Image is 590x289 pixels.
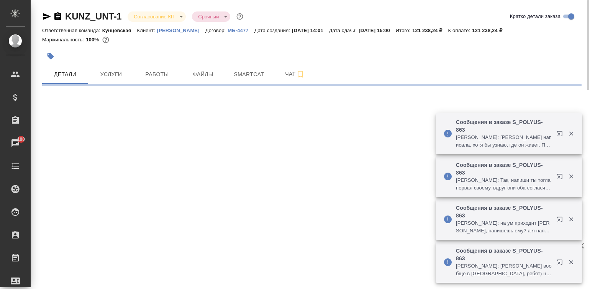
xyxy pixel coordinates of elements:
[93,70,129,79] span: Услуги
[563,216,579,223] button: Закрыть
[552,169,570,187] button: Открыть в новой вкладке
[563,259,579,266] button: Закрыть
[86,37,101,42] p: 100%
[2,134,29,153] a: 100
[552,126,570,144] button: Открыть в новой вкладке
[102,28,137,33] p: Кунцевская
[42,48,59,65] button: Добавить тэг
[47,70,84,79] span: Детали
[277,69,313,79] span: Чат
[292,28,329,33] p: [DATE] 14:01
[196,13,221,20] button: Срочный
[254,28,292,33] p: Дата создания:
[42,37,86,42] p: Маржинальность:
[456,262,552,278] p: [PERSON_NAME]: [PERSON_NAME] вообще в [GEOGRAPHIC_DATA], ребят) нужно искать еще кого-то(
[448,28,472,33] p: К оплате:
[128,11,186,22] div: Согласование КП
[185,70,221,79] span: Файлы
[396,28,412,33] p: Итого:
[65,11,121,21] a: KUNZ_UNT-1
[13,136,30,143] span: 100
[235,11,245,21] button: Доп статусы указывают на важность/срочность заказа
[157,28,205,33] p: [PERSON_NAME]
[131,13,177,20] button: Согласование КП
[510,13,560,20] span: Кратко детали заказа
[456,176,552,192] p: [PERSON_NAME]: Так, напиши ты тогла первая своему, вдруг они оба согласятся и фигня получится
[157,27,205,33] a: [PERSON_NAME]
[456,134,552,149] p: [PERSON_NAME]: [PERSON_NAME] написала, хотя бы узнаю, где он живет. Про [PERSON_NAME] точно знаю,...
[228,28,254,33] p: МБ-4477
[563,130,579,137] button: Закрыть
[205,28,228,33] p: Договор:
[101,35,111,45] button: 0.00 RUB;
[192,11,230,22] div: Согласование КП
[359,28,396,33] p: [DATE] 15:00
[412,28,448,33] p: 121 238,24 ₽
[137,28,157,33] p: Клиент:
[552,255,570,273] button: Открыть в новой вкладке
[472,28,508,33] p: 121 238,24 ₽
[139,70,175,79] span: Работы
[456,161,552,176] p: Сообщения в заказе S_POLYUS-863
[228,27,254,33] a: МБ-4477
[456,247,552,262] p: Сообщения в заказе S_POLYUS-863
[42,28,102,33] p: Ответственная команда:
[456,219,552,235] p: [PERSON_NAME]: на ум приходит [PERSON_NAME], напишешь ему? а я напишу Клипину [PERSON_NAME], спро...
[296,70,305,79] svg: Подписаться
[53,12,62,21] button: Скопировать ссылку
[563,173,579,180] button: Закрыть
[231,70,267,79] span: Smartcat
[552,212,570,230] button: Открыть в новой вкладке
[456,118,552,134] p: Сообщения в заказе S_POLYUS-863
[329,28,359,33] p: Дата сдачи:
[42,12,51,21] button: Скопировать ссылку для ЯМессенджера
[456,204,552,219] p: Сообщения в заказе S_POLYUS-863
